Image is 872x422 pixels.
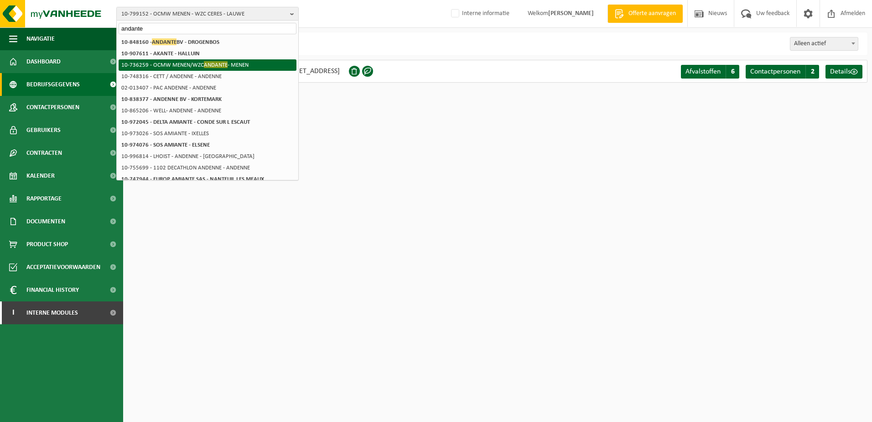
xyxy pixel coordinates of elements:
[26,233,68,256] span: Product Shop
[119,151,296,162] li: 10-996814 - LHOIST - ANDENNE - [GEOGRAPHIC_DATA]
[121,7,286,21] span: 10-799152 - OCMW MENEN - WZC CERES - LAUWE
[121,51,200,57] strong: 10-907611 - AKANTE - HALLUIN
[26,301,78,324] span: Interne modules
[746,65,819,79] a: Contactpersonen 2
[119,59,296,71] li: 10-736259 - OCMW MENEN/WZC - MENEN
[26,164,55,187] span: Kalender
[626,9,678,18] span: Offerte aanvragen
[152,38,176,45] span: ANDANTE
[26,142,62,164] span: Contracten
[830,68,851,75] span: Details
[26,187,62,210] span: Rapportage
[681,65,739,79] a: Afvalstoffen 6
[26,256,100,279] span: Acceptatievoorwaarden
[26,210,65,233] span: Documenten
[121,119,250,125] strong: 10-972045 - DELTA AMIANTE - CONDE SUR L ESCAUT
[685,68,721,75] span: Afvalstoffen
[121,38,219,45] strong: 10-848160 - BV - DROGENBOS
[119,128,296,139] li: 10-973026 - SOS AMIANTE - IXELLES
[119,82,296,94] li: 02-013407 - PAC ANDENNE - ANDENNE
[26,119,61,142] span: Gebruikers
[26,96,79,119] span: Contactpersonen
[204,61,228,68] span: ANDANTE
[449,7,509,21] label: Interne informatie
[121,96,222,102] strong: 10-838377 - ANDENNE BV - KORTEMARK
[26,73,80,96] span: Bedrijfsgegevens
[825,65,862,79] a: Details
[119,23,296,34] input: Zoeken naar gekoppelde vestigingen
[121,176,264,182] strong: 10-747944 - EUROP AMIANTE SAS - NANTEUIL LES MEAUX
[9,301,17,324] span: I
[119,71,296,82] li: 10-748316 - CETT / ANDENNE - ANDENNE
[726,65,739,79] span: 6
[548,10,594,17] strong: [PERSON_NAME]
[805,65,819,79] span: 2
[119,162,296,174] li: 10-755699 - 1102 DECATHLON ANDENNE - ANDENNE
[119,105,296,116] li: 10-865206 - WELL- ANDENNE - ANDENNE
[607,5,683,23] a: Offerte aanvragen
[26,50,61,73] span: Dashboard
[750,68,800,75] span: Contactpersonen
[116,7,299,21] button: 10-799152 - OCMW MENEN - WZC CERES - LAUWE
[26,27,55,50] span: Navigatie
[121,142,210,148] strong: 10-974076 - SOS AMIANTE - ELSENE
[790,37,858,51] span: Alleen actief
[790,37,858,50] span: Alleen actief
[26,279,79,301] span: Financial History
